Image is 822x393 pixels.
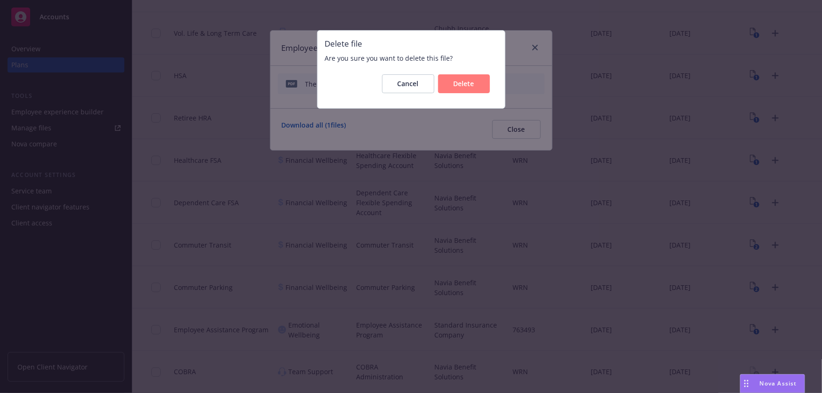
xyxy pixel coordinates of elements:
span: Cancel [398,79,419,88]
span: Are you sure you want to delete this file? [325,53,497,63]
button: Cancel [382,74,434,93]
div: Drag to move [741,375,752,393]
span: Delete [454,79,474,88]
span: Nova Assist [760,379,797,387]
span: Delete file [325,38,497,49]
button: Delete [438,74,490,93]
button: Nova Assist [740,374,805,393]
